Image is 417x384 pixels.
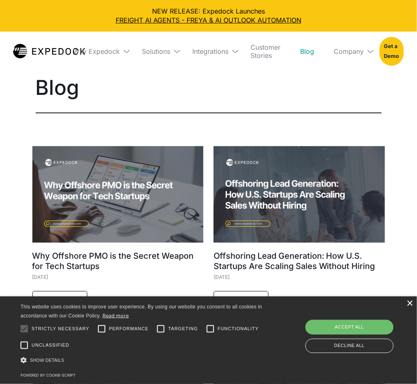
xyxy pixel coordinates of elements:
div: Integrations [193,47,229,55]
div: Company [328,32,373,71]
span: Show details [30,358,64,363]
span: Targeting [168,326,198,333]
a: Read more [103,313,129,319]
span: Strictly necessary [32,326,89,333]
div: Show details [21,355,265,366]
div: Accept all [305,320,394,335]
div: Why Expedock [73,47,120,55]
h1: Why Offshore PMO is the Secret Weapon for Tech Startups [32,251,204,271]
div: Company [334,47,364,55]
div: Decline all [305,339,394,353]
span: Unclassified [32,342,69,349]
h1: Blog [36,77,382,98]
a: Read More -> [214,291,269,311]
h1: Offshoring Lead Generation: How U.S. Startups Are Scaling Sales Without Hiring [214,251,385,271]
iframe: Chat Widget [376,345,417,384]
a: Blog [294,32,321,71]
div: Solutions [142,47,171,55]
a: Read More -> [32,291,87,311]
div: [DATE] [32,271,204,283]
span: This website uses cookies to improve user experience. By using our website you consent to all coo... [21,304,262,319]
span: Functionality [218,326,259,333]
div: Integrations [186,32,238,71]
span: Performance [109,326,149,333]
div: Close [407,301,413,307]
a: FREIGHT AI AGENTS - FREYA & AI OUTLOOK AUTOMATION [7,16,410,25]
div: [DATE] [214,271,385,283]
div: Solutions [136,32,180,71]
a: Get a Demo [380,37,404,66]
div: Why Expedock [66,32,129,71]
div: NEW RELEASE: Expedock Launches [7,7,410,25]
a: Customer Stories [244,32,287,71]
a: Powered by cookie-script [21,373,75,378]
